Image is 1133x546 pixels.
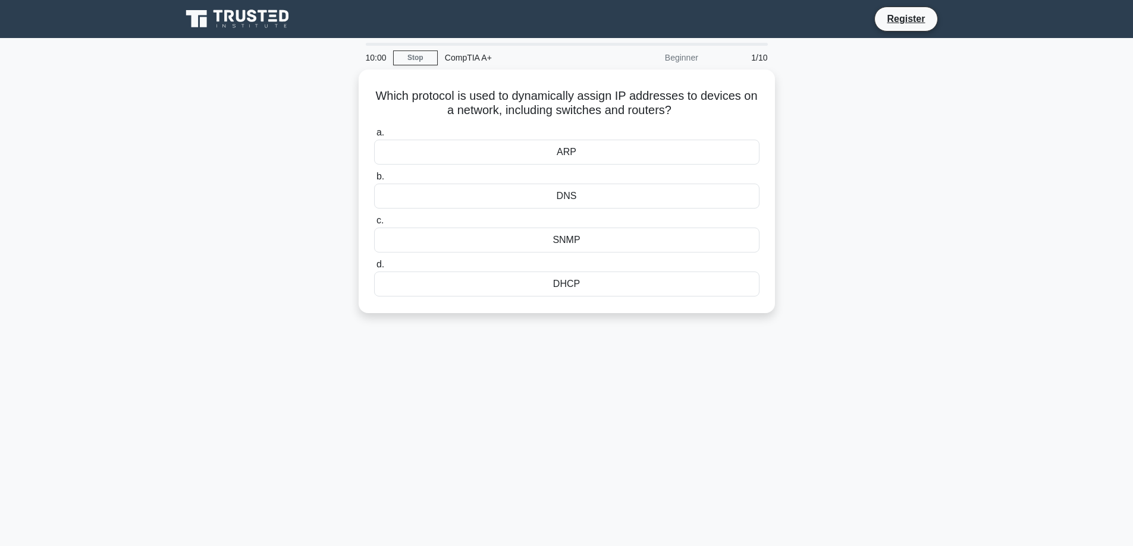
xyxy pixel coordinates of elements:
[373,89,761,118] h5: Which protocol is used to dynamically assign IP addresses to devices on a network, including swit...
[880,11,932,26] a: Register
[376,215,384,225] span: c.
[601,46,705,70] div: Beginner
[374,140,759,165] div: ARP
[376,127,384,137] span: a.
[374,272,759,296] div: DHCP
[438,46,601,70] div: CompTIA A+
[374,228,759,253] div: SNMP
[376,259,384,269] span: d.
[374,184,759,209] div: DNS
[705,46,775,70] div: 1/10
[393,51,438,65] a: Stop
[376,171,384,181] span: b.
[359,46,393,70] div: 10:00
